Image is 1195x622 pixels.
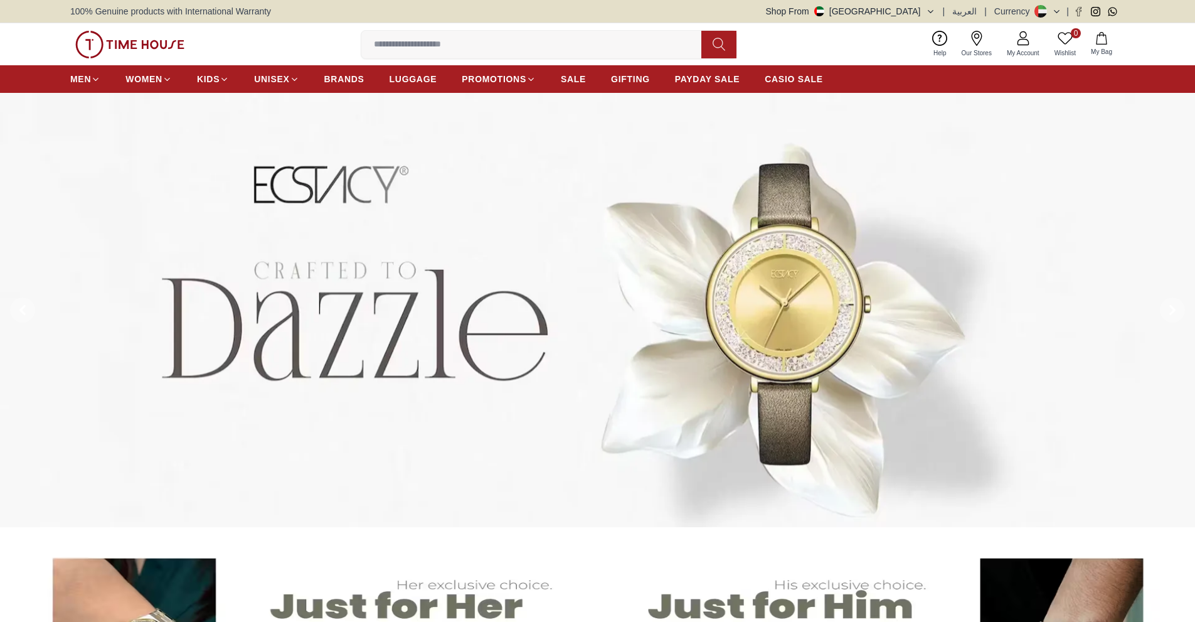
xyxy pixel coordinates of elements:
[1066,5,1069,18] span: |
[611,73,650,85] span: GIFTING
[254,73,289,85] span: UNISEX
[1083,29,1120,59] button: My Bag
[954,28,999,60] a: Our Stores
[675,68,740,90] a: PAYDAY SALE
[1074,7,1083,16] a: Facebook
[1086,47,1117,56] span: My Bag
[943,5,945,18] span: |
[814,6,824,16] img: United Arab Emirates
[957,48,997,58] span: Our Stores
[70,5,271,18] span: 100% Genuine products with International Warranty
[952,5,977,18] button: العربية
[254,68,299,90] a: UNISEX
[75,31,184,58] img: ...
[928,48,952,58] span: Help
[390,68,437,90] a: LUGGAGE
[390,73,437,85] span: LUGGAGE
[1071,28,1081,38] span: 0
[197,68,229,90] a: KIDS
[1002,48,1044,58] span: My Account
[1108,7,1117,16] a: Whatsapp
[561,73,586,85] span: SALE
[765,73,823,85] span: CASIO SALE
[765,68,823,90] a: CASIO SALE
[1049,48,1081,58] span: Wishlist
[675,73,740,85] span: PAYDAY SALE
[462,73,526,85] span: PROMOTIONS
[125,73,162,85] span: WOMEN
[324,73,364,85] span: BRANDS
[1047,28,1083,60] a: 0Wishlist
[561,68,586,90] a: SALE
[984,5,987,18] span: |
[766,5,935,18] button: Shop From[GEOGRAPHIC_DATA]
[70,68,100,90] a: MEN
[324,68,364,90] a: BRANDS
[1091,7,1100,16] a: Instagram
[462,68,536,90] a: PROMOTIONS
[611,68,650,90] a: GIFTING
[994,5,1035,18] div: Currency
[926,28,954,60] a: Help
[197,73,220,85] span: KIDS
[70,73,91,85] span: MEN
[125,68,172,90] a: WOMEN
